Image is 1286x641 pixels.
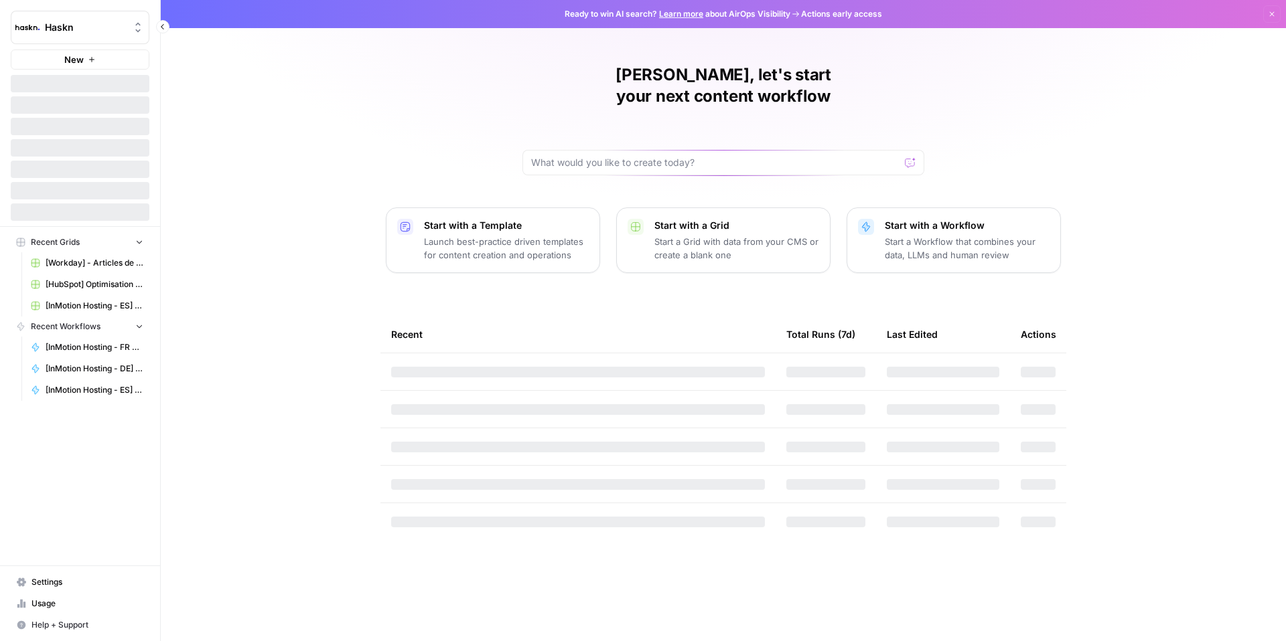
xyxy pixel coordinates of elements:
span: New [64,53,84,66]
a: [InMotion Hosting - FR 🇫🇷] - article de blog 2000 mots [25,337,149,358]
a: [InMotion Hosting - ES] - article de blog 2000 mots [25,295,149,316]
span: [Workday] - Articles de blog [46,257,143,269]
p: Start with a Grid [654,219,819,232]
div: Last Edited [887,316,938,353]
span: Recent Grids [31,236,80,248]
a: [HubSpot] Optimisation - Articles de blog [25,274,149,295]
button: Start with a TemplateLaunch best-practice driven templates for content creation and operations [386,207,600,273]
a: Usage [11,593,149,614]
div: Actions [1021,316,1056,353]
button: Workspace: Haskn [11,11,149,44]
img: Haskn Logo [15,15,40,39]
p: Start with a Workflow [885,219,1050,232]
span: Settings [31,576,143,588]
span: [InMotion Hosting - DE] - article de blog 2000 mots [46,363,143,375]
span: Usage [31,598,143,610]
span: Actions early access [801,8,882,20]
div: Total Runs (7d) [786,316,855,353]
span: [InMotion Hosting - ES] - article de blog 2000 mots [46,384,143,396]
input: What would you like to create today? [531,156,900,169]
p: Start a Grid with data from your CMS or create a blank one [654,235,819,262]
a: [Workday] - Articles de blog [25,252,149,274]
a: Learn more [659,9,703,19]
a: Settings [11,571,149,593]
button: New [11,50,149,70]
p: Launch best-practice driven templates for content creation and operations [424,235,589,262]
span: Recent Workflows [31,320,100,333]
a: [InMotion Hosting - ES] - article de blog 2000 mots [25,379,149,401]
span: [HubSpot] Optimisation - Articles de blog [46,278,143,290]
span: Ready to win AI search? about AirOps Visibility [565,8,790,20]
button: Help + Support [11,614,149,636]
a: [InMotion Hosting - DE] - article de blog 2000 mots [25,358,149,379]
h1: [PERSON_NAME], let's start your next content workflow [522,64,924,107]
div: Recent [391,316,765,353]
span: Help + Support [31,619,143,631]
p: Start with a Template [424,219,589,232]
span: [InMotion Hosting - ES] - article de blog 2000 mots [46,300,143,312]
button: Recent Workflows [11,316,149,337]
button: Start with a WorkflowStart a Workflow that combines your data, LLMs and human review [847,207,1061,273]
p: Start a Workflow that combines your data, LLMs and human review [885,235,1050,262]
button: Recent Grids [11,232,149,252]
span: Haskn [45,21,126,34]
button: Start with a GridStart a Grid with data from your CMS or create a blank one [616,207,831,273]
span: [InMotion Hosting - FR 🇫🇷] - article de blog 2000 mots [46,341,143,353]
